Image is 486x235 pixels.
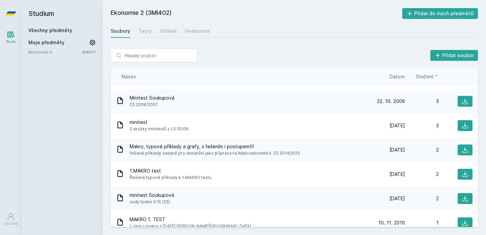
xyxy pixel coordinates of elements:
a: 3MI411 [82,49,96,55]
a: Všechny předměty [28,27,72,33]
div: 2 [405,171,439,178]
a: Ekonomie II. [28,49,82,55]
div: 3 [405,122,439,129]
span: minitest Soukupová [130,192,174,199]
div: Soubory [111,28,130,34]
button: Datum [389,73,405,80]
div: 3 [405,98,439,105]
span: řešené příklady zadané pro distanční jako příprava na Makroekonimii II. ZS 2014/2015 [130,150,300,157]
span: Moje předměty [28,39,64,46]
button: Přidat do mých předmětů [402,8,478,19]
span: [DATE] [389,171,405,178]
span: ZS 2006/2007 [130,101,174,108]
span: sudý týden 9:15 (ZS) [130,199,174,205]
span: Řešené typové příklady k 1.MAKRO testu [130,174,211,181]
a: Hodnocení [185,24,210,38]
div: Testy [138,28,152,34]
a: Uživatel [1,209,20,230]
span: [DATE] [389,122,405,129]
a: Study [1,27,20,48]
div: 2 [405,195,439,202]
span: 1.MAKRO test [130,167,211,174]
div: Učitelé [160,28,177,34]
div: Uživatel [4,221,18,226]
span: 10. 11. 2010 [378,219,405,226]
div: 1 [405,219,439,226]
button: Stažení [416,73,439,80]
span: Makro, typové příklady a grafy, s řešením i postupem!!! [130,143,300,150]
span: 22. 10. 2006 [377,98,405,105]
span: [DATE] [389,195,405,202]
span: MAKRO 1. TEST [130,216,251,223]
span: Minitest Soukupová [130,95,174,101]
div: Hodnocení [185,28,210,34]
span: minitest [130,119,189,126]
span: 1. test z makra z [DATE] [PERSON_NAME][GEOGRAPHIC_DATA] [130,223,251,230]
span: Stažení [416,73,433,80]
a: Učitelé [160,24,177,38]
span: 2 ukázky minitestů z LS 05/06 [130,126,189,132]
button: Přidat soubor [430,50,478,61]
h2: Ekonomie 2 (3MI402) [111,8,402,19]
a: Soubory [111,24,130,38]
div: Study [6,39,16,44]
div: 2 [405,147,439,153]
input: Hledej soubor [111,49,197,62]
span: [DATE] [389,147,405,153]
button: Název [122,73,136,80]
a: Testy [138,24,152,38]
